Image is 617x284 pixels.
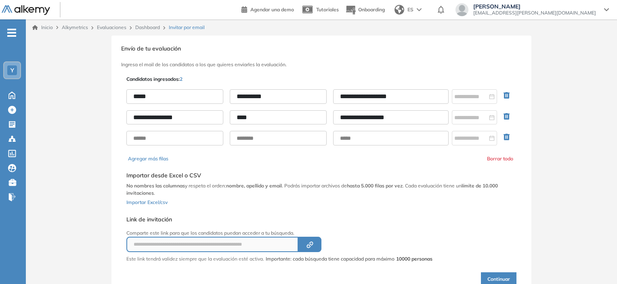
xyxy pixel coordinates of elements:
img: Logo [2,5,50,15]
h3: Envío de tu evaluación [121,45,522,52]
h3: Ingresa el mail de los candidatos a los que quieres enviarles la evaluación. [121,62,522,67]
strong: 10000 personas [396,256,432,262]
span: Invitar por email [169,24,205,31]
p: Comparte este link para que los candidatos puedan acceder a tu búsqueda. [126,229,432,237]
button: Importar Excel/csv [126,197,168,206]
p: Candidatos ingresados: [126,76,183,83]
button: Onboarding [345,1,385,19]
img: world [395,5,404,15]
b: nombre, apellido y email [226,183,282,189]
span: Importante: cada búsqueda tiene capacidad para máximo [266,255,432,263]
a: Dashboard [135,24,160,30]
img: arrow [417,8,422,11]
span: Importar Excel/csv [126,199,168,205]
button: Borrar todo [487,155,513,162]
b: límite de 10.000 invitaciones [126,183,498,196]
span: 2 [180,76,183,82]
span: Onboarding [358,6,385,13]
a: Agendar una demo [241,4,294,14]
p: y respeta el orden: . Podrás importar archivos de . Cada evaluación tiene un . [126,182,516,197]
a: Evaluaciones [97,24,126,30]
span: Y [10,67,14,74]
span: Agendar una demo [250,6,294,13]
h5: Importar desde Excel o CSV [126,172,516,179]
a: Inicio [32,24,53,31]
span: [EMAIL_ADDRESS][PERSON_NAME][DOMAIN_NAME] [473,10,596,16]
b: hasta 5.000 filas por vez [347,183,403,189]
button: Agregar más filas [128,155,168,162]
span: Tutoriales [316,6,339,13]
h5: Link de invitación [126,216,432,223]
span: ES [407,6,413,13]
p: Este link tendrá validez siempre que la evaluación esté activa. [126,255,264,263]
i: - [7,32,16,34]
b: No nombres las columnas [126,183,185,189]
span: [PERSON_NAME] [473,3,596,10]
span: Alkymetrics [62,24,88,30]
